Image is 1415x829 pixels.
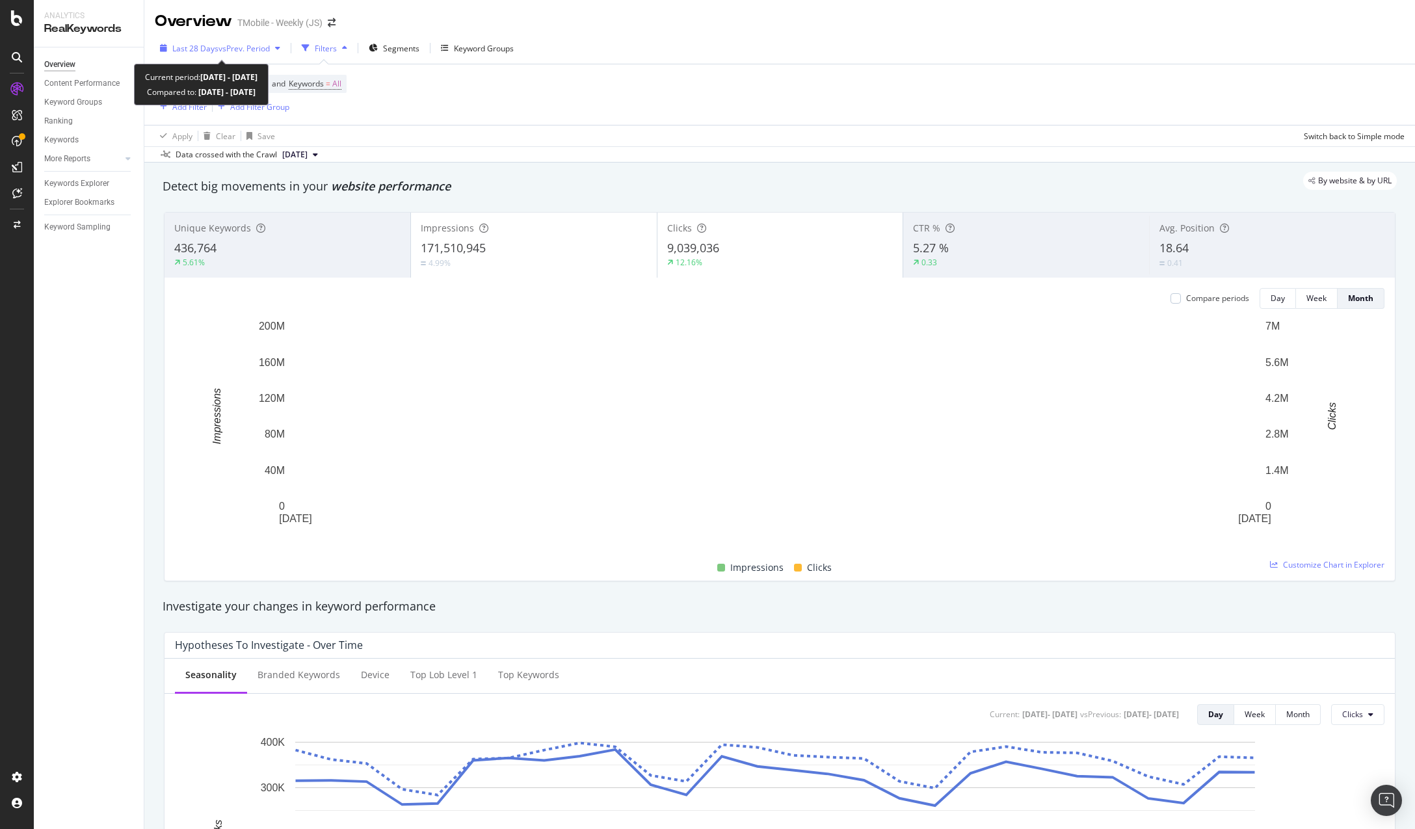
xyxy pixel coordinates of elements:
[196,86,256,98] b: [DATE] - [DATE]
[258,668,340,681] div: Branded Keywords
[44,133,79,147] div: Keywords
[198,125,235,146] button: Clear
[237,16,323,29] div: TMobile - Weekly (JS)
[454,43,514,54] div: Keyword Groups
[1186,293,1249,304] div: Compare periods
[1342,709,1363,720] span: Clicks
[436,38,519,59] button: Keyword Groups
[155,99,207,114] button: Add Filter
[421,222,474,234] span: Impressions
[1265,393,1289,404] text: 4.2M
[44,58,135,72] a: Overview
[163,598,1397,615] div: Investigate your changes in keyword performance
[1197,704,1234,725] button: Day
[990,709,1020,720] div: Current:
[44,196,135,209] a: Explorer Bookmarks
[175,638,363,651] div: Hypotheses to Investigate - Over Time
[44,220,135,234] a: Keyword Sampling
[44,77,135,90] a: Content Performance
[155,10,232,33] div: Overview
[44,152,122,166] a: More Reports
[211,388,222,444] text: Impressions
[258,131,275,142] div: Save
[44,77,120,90] div: Content Performance
[218,43,270,54] span: vs Prev. Period
[44,220,111,234] div: Keyword Sampling
[259,321,285,332] text: 200M
[1296,288,1338,309] button: Week
[155,125,192,146] button: Apply
[1022,709,1078,720] div: [DATE] - [DATE]
[1338,288,1384,309] button: Month
[383,43,419,54] span: Segments
[1265,501,1271,512] text: 0
[730,560,784,575] span: Impressions
[261,782,285,793] text: 300K
[289,78,324,89] span: Keywords
[1265,321,1280,332] text: 7M
[44,96,102,109] div: Keyword Groups
[241,125,275,146] button: Save
[1265,356,1289,367] text: 5.6M
[279,501,285,512] text: 0
[1270,559,1384,570] a: Customize Chart in Explorer
[259,393,285,404] text: 120M
[1124,709,1179,720] div: [DATE] - [DATE]
[1331,704,1384,725] button: Clicks
[172,43,218,54] span: Last 28 Days
[1208,709,1223,720] div: Day
[1271,293,1285,304] div: Day
[1245,709,1265,720] div: Week
[213,99,289,114] button: Add Filter Group
[297,38,352,59] button: Filters
[1159,222,1215,234] span: Avg. Position
[1286,709,1310,720] div: Month
[200,72,258,83] b: [DATE] - [DATE]
[1159,240,1189,256] span: 18.64
[155,38,285,59] button: Last 28 DaysvsPrev. Period
[1276,704,1321,725] button: Month
[1318,177,1392,185] span: By website & by URL
[1283,559,1384,570] span: Customize Chart in Explorer
[328,18,336,27] div: arrow-right-arrow-left
[174,240,217,256] span: 436,764
[277,147,323,163] button: [DATE]
[185,668,237,681] div: Seasonality
[44,196,114,209] div: Explorer Bookmarks
[921,257,937,268] div: 0.33
[676,257,702,268] div: 12.16%
[175,319,1375,545] svg: A chart.
[326,78,330,89] span: =
[44,133,135,147] a: Keywords
[1260,288,1296,309] button: Day
[174,222,251,234] span: Unique Keywords
[261,737,285,748] text: 400K
[421,261,426,265] img: Equal
[44,96,135,109] a: Keyword Groups
[1299,125,1405,146] button: Switch back to Simple mode
[1080,709,1121,720] div: vs Previous :
[361,668,390,681] div: Device
[364,38,425,59] button: Segments
[421,240,486,256] span: 171,510,945
[44,114,135,128] a: Ranking
[429,257,451,269] div: 4.99%
[44,177,135,191] a: Keywords Explorer
[265,465,285,476] text: 40M
[172,131,192,142] div: Apply
[807,560,832,575] span: Clicks
[1159,261,1165,265] img: Equal
[44,114,73,128] div: Ranking
[176,149,277,161] div: Data crossed with the Crawl
[913,240,949,256] span: 5.27 %
[1265,465,1289,476] text: 1.4M
[172,101,207,112] div: Add Filter
[1348,293,1373,304] div: Month
[147,85,256,99] div: Compared to:
[44,152,90,166] div: More Reports
[230,101,289,112] div: Add Filter Group
[498,668,559,681] div: Top Keywords
[1304,131,1405,142] div: Switch back to Simple mode
[44,58,75,72] div: Overview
